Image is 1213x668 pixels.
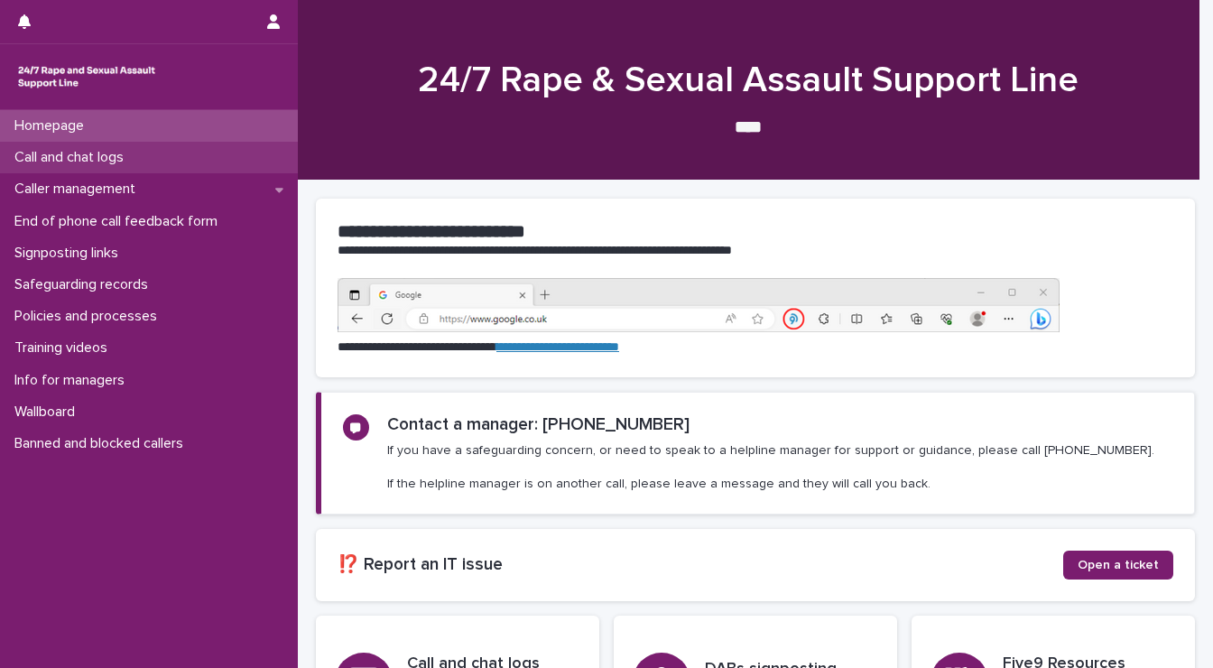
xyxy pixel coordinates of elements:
[7,404,89,421] p: Wallboard
[1063,551,1173,580] a: Open a ticket
[7,117,98,135] p: Homepage
[7,149,138,166] p: Call and chat logs
[338,278,1060,332] img: https%3A%2F%2Fcdn.document360.io%2F0deca9d6-0dac-4e56-9e8f-8d9979bfce0e%2FImages%2FDocumentation%...
[7,339,122,357] p: Training videos
[387,414,690,435] h2: Contact a manager: [PHONE_NUMBER]
[7,435,198,452] p: Banned and blocked callers
[7,308,171,325] p: Policies and processes
[1078,559,1159,571] span: Open a ticket
[338,554,1063,575] h2: ⁉️ Report an IT issue
[316,59,1181,102] h1: 24/7 Rape & Sexual Assault Support Line
[7,213,232,230] p: End of phone call feedback form
[387,442,1154,492] p: If you have a safeguarding concern, or need to speak to a helpline manager for support or guidanc...
[7,372,139,389] p: Info for managers
[7,181,150,198] p: Caller management
[7,276,162,293] p: Safeguarding records
[14,59,159,95] img: rhQMoQhaT3yELyF149Cw
[7,245,133,262] p: Signposting links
